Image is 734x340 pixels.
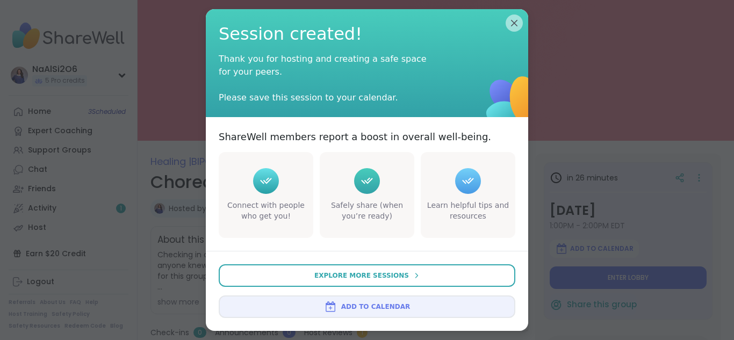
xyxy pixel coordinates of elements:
[322,200,412,221] div: Safely share (when you’re ready)
[221,200,311,221] div: Connect with people who get you!
[341,302,410,312] span: Add to Calendar
[456,46,570,160] img: ShareWell Logomark
[219,295,515,318] button: Add to Calendar
[219,22,515,46] span: Session created!
[219,53,434,104] div: Thank you for hosting and creating a safe space for your peers. Please save this session to your ...
[314,271,409,280] span: Explore More Sessions
[324,300,337,313] img: ShareWell Logomark
[219,130,491,143] p: ShareWell members report a boost in overall well-being.
[219,264,515,287] button: Explore More Sessions
[423,200,513,221] div: Learn helpful tips and resources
